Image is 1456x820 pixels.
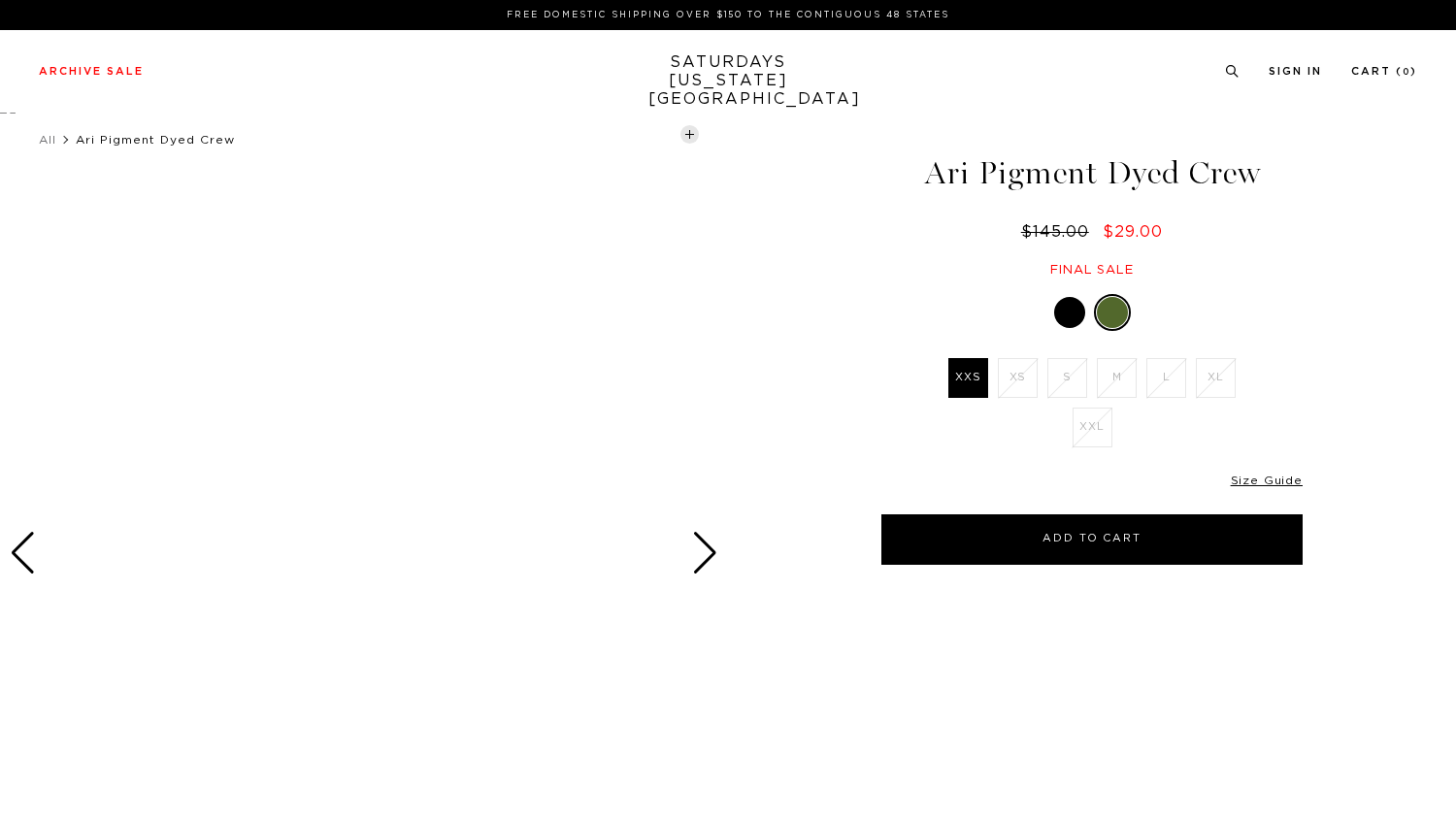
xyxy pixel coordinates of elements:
[1351,66,1417,77] a: Cart (0)
[878,157,1306,189] h1: Ari Pigment Dyed Crew
[1403,68,1410,77] small: 0
[878,262,1306,279] div: Final sale
[1269,66,1322,77] a: Sign In
[47,8,1409,22] p: FREE DOMESTIC SHIPPING OVER $150 TO THE CONTIGUOUS 48 STATES
[39,66,144,77] a: Archive Sale
[1021,224,1097,240] del: $145.00
[1103,224,1163,240] span: $29.00
[76,134,235,146] span: Ari Pigment Dyed Crew
[39,134,56,146] a: All
[648,53,809,109] a: SATURDAYS[US_STATE][GEOGRAPHIC_DATA]
[881,514,1303,565] button: Add to Cart
[948,358,988,398] label: XXS
[1231,475,1303,486] a: Size Guide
